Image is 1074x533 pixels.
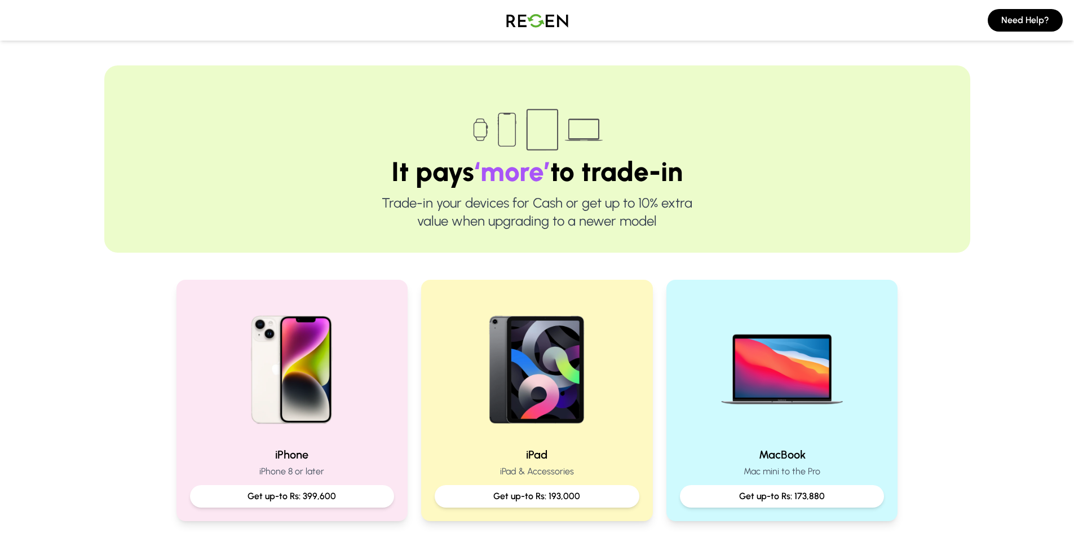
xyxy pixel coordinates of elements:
[140,158,934,185] h1: It pays to trade-in
[140,194,934,230] p: Trade-in your devices for Cash or get up to 10% extra value when upgrading to a newer model
[465,293,609,438] img: iPad
[498,5,577,36] img: Logo
[680,447,885,462] h2: MacBook
[190,465,395,478] p: iPhone 8 or later
[474,155,550,188] span: ‘more’
[710,293,854,438] img: MacBook
[680,465,885,478] p: Mac mini to the Pro
[220,293,364,438] img: iPhone
[444,490,630,503] p: Get up-to Rs: 193,000
[190,447,395,462] h2: iPhone
[199,490,386,503] p: Get up-to Rs: 399,600
[988,9,1063,32] button: Need Help?
[467,102,608,158] img: Trade-in devices
[435,447,639,462] h2: iPad
[689,490,876,503] p: Get up-to Rs: 173,880
[435,465,639,478] p: iPad & Accessories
